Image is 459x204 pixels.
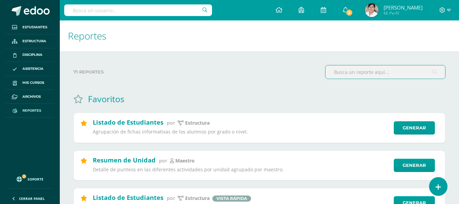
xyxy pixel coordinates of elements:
[64,4,212,16] input: Busca un usuario...
[5,90,54,104] a: Archivos
[159,157,167,164] span: por
[5,62,54,76] a: Asistencia
[185,120,210,126] p: Estructura
[22,52,42,58] span: Disciplina
[19,196,45,201] span: Cerrar panel
[68,29,106,42] span: Reportes
[22,108,41,113] span: Reportes
[5,48,54,62] a: Disciplina
[5,34,54,48] a: Estructura
[325,65,445,79] input: Busca un reporte aquí...
[88,93,124,105] h1: Favoritos
[93,167,389,173] p: Detalle de punteos en las diferentes actividades por unidad agrupado por maestro.
[365,3,378,17] img: 81b4b96153a5e26d3d090ab20a7281c5.png
[167,120,175,126] span: por
[8,170,52,187] a: Soporte
[22,38,46,44] span: Estructura
[93,118,163,126] h2: Listado de Estudiantes
[212,195,251,202] span: Vista rápida
[28,177,43,182] span: Soporte
[167,195,175,201] span: por
[5,76,54,90] a: Mis cursos
[22,25,47,30] span: Estudiantes
[22,94,41,99] span: Archivos
[346,9,353,16] span: 3
[5,104,54,118] a: Reportes
[384,4,423,11] span: [PERSON_NAME]
[384,10,423,16] span: Mi Perfil
[22,66,43,72] span: Asistencia
[93,156,156,164] h2: Resumen de Unidad
[73,65,320,79] label: 71 reportes
[5,20,54,34] a: Estudiantes
[93,193,163,202] h2: Listado de Estudiantes
[175,158,195,164] p: maestro
[394,159,435,172] a: Generar
[93,129,389,135] p: Agrupación de fichas informativas de los alumnos por grado o nivel.
[185,195,210,201] p: Estructura
[22,80,44,85] span: Mis cursos
[394,121,435,135] a: Generar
